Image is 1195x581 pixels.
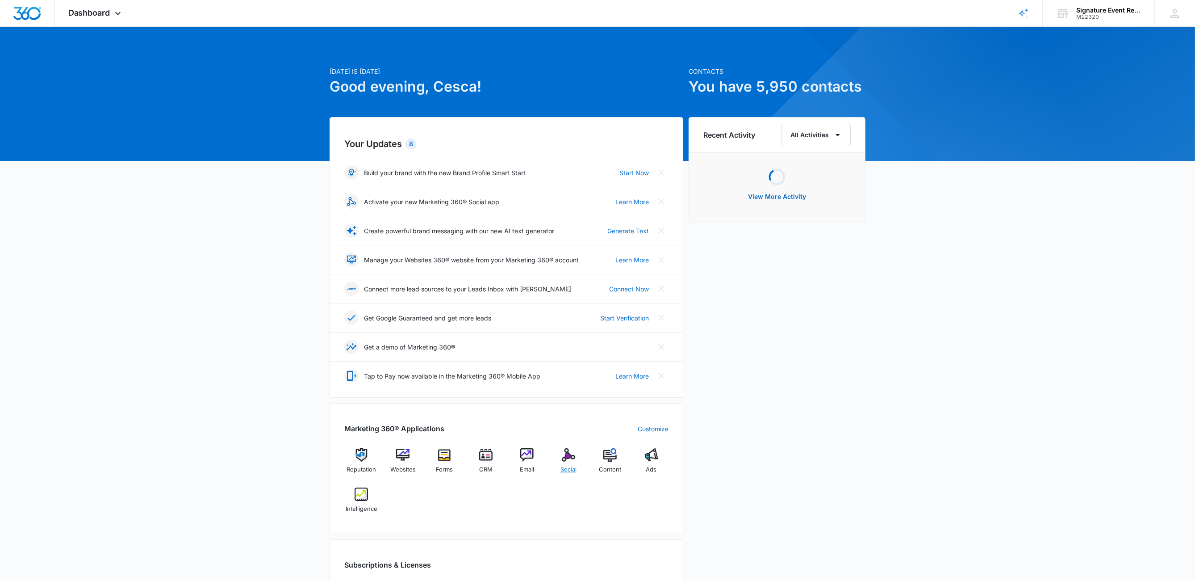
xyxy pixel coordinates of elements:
h2: Subscriptions & Licenses [344,560,431,570]
button: All Activities [781,124,851,146]
button: View More Activity [739,186,815,207]
a: Start Now [619,168,649,177]
p: Build your brand with the new Brand Profile Smart Start [364,168,526,177]
p: Activate your new Marketing 360® Social app [364,197,499,206]
h1: Good evening, Cesca! [330,76,683,97]
a: Forms [427,448,462,480]
button: Close [654,194,669,209]
p: [DATE] is [DATE] [330,67,683,76]
a: Learn More [615,255,649,265]
span: Dashboard [68,8,110,17]
a: Connect Now [609,284,649,294]
div: 8 [405,139,417,149]
span: Forms [436,465,453,474]
h2: Your Updates [344,137,669,151]
button: Close [654,253,669,267]
button: Close [654,311,669,325]
span: Ads [646,465,657,474]
h2: Marketing 360® Applications [344,423,444,434]
span: Reputation [347,465,376,474]
a: Reputation [344,448,379,480]
a: Learn More [615,371,649,381]
a: Websites [386,448,420,480]
a: Content [593,448,627,480]
h6: Recent Activity [703,130,755,140]
span: Intelligence [346,505,377,514]
span: Content [599,465,621,474]
button: Close [654,369,669,383]
a: Learn More [615,197,649,206]
h1: You have 5,950 contacts [689,76,865,97]
button: Close [654,165,669,180]
a: Intelligence [344,488,379,520]
p: Get a demo of Marketing 360® [364,342,455,352]
a: Generate Text [607,226,649,236]
button: Close [654,282,669,296]
p: Manage your Websites 360® website from your Marketing 360® account [364,255,579,265]
button: Close [654,223,669,238]
span: Social [560,465,577,474]
a: Email [510,448,544,480]
div: account id [1076,14,1141,20]
p: Tap to Pay now available in the Marketing 360® Mobile App [364,371,540,381]
a: CRM [468,448,503,480]
a: Start Verification [600,313,649,323]
a: Social [552,448,586,480]
a: Customize [638,424,669,434]
p: Create powerful brand messaging with our new AI text generator [364,226,554,236]
span: CRM [479,465,493,474]
span: Email [520,465,534,474]
p: Contacts [689,67,865,76]
p: Get Google Guaranteed and get more leads [364,313,491,323]
a: Ads [634,448,669,480]
span: Websites [390,465,416,474]
p: Connect more lead sources to your Leads Inbox with [PERSON_NAME] [364,284,571,294]
div: account name [1076,7,1141,14]
button: Close [654,340,669,354]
